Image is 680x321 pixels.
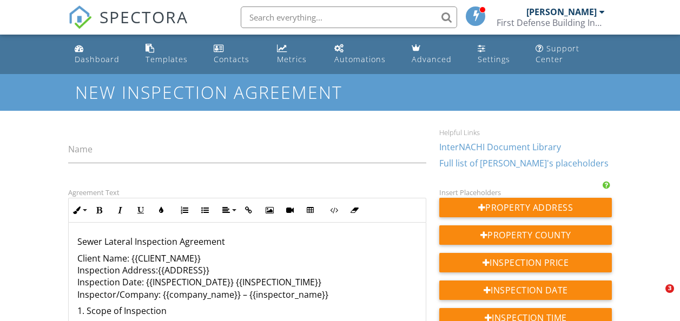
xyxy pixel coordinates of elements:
[439,280,612,300] div: Inspection Date
[439,198,612,217] div: Property Address
[209,39,264,70] a: Contacts
[412,54,452,64] div: Advanced
[277,54,307,64] div: Metrics
[526,6,597,17] div: [PERSON_NAME]
[439,141,561,153] a: InterNACHI Document Library
[241,6,457,28] input: Search everything...
[330,39,399,70] a: Automations (Basic)
[68,5,92,29] img: The Best Home Inspection Software - Spectora
[665,284,674,293] span: 3
[70,39,133,70] a: Dashboard
[89,200,110,220] button: Bold (Ctrl+B)
[478,54,510,64] div: Settings
[77,252,417,301] p: Client Name: {{CLIENT_NAME}} Inspection Address:{{ADDRESS}} Inspection Date: {{INSPECTION_DATE}} ...
[536,43,579,64] div: Support Center
[141,39,201,70] a: Templates
[334,54,386,64] div: Automations
[75,83,605,102] h1: New Inspection Agreement
[273,39,321,70] a: Metrics
[174,200,195,220] button: Ordered List
[110,200,130,220] button: Italic (Ctrl+I)
[497,17,605,28] div: First Defense Building Inspection
[100,5,188,28] span: SPECTORA
[146,54,188,64] div: Templates
[69,200,89,220] button: Inline Style
[68,188,120,197] label: Agreement Text
[531,39,610,70] a: Support Center
[439,253,612,272] div: Inspection Price
[77,305,417,317] p: 1. Scope of Inspection
[68,15,188,37] a: SPECTORA
[439,188,501,197] label: Insert Placeholders
[473,39,523,70] a: Settings
[439,225,612,245] div: Property County
[439,128,612,137] div: Helpful Links
[214,54,249,64] div: Contacts
[130,200,151,220] button: Underline (Ctrl+U)
[407,39,464,70] a: Advanced
[68,143,93,155] label: Name
[643,284,669,310] iframe: Intercom live chat
[75,54,120,64] div: Dashboard
[439,157,609,169] a: Full list of [PERSON_NAME]'s placeholders
[77,236,417,248] p: Sewer Lateral Inspection Agreement
[195,200,215,220] button: Unordered List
